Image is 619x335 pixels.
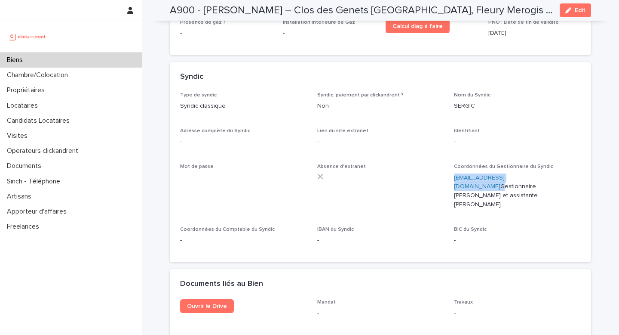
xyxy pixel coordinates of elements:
[3,132,34,140] p: Visites
[180,279,263,289] h2: Documents liés au Bien
[454,128,480,133] span: Identifiant
[575,7,585,13] span: Edit
[317,102,444,111] p: Non
[454,164,553,169] span: Coordonnées du Gestionnaire du Syndic
[180,128,250,133] span: Adresse complète du Syndic
[3,147,85,155] p: Operateurs clickandrent
[7,28,49,45] img: UCB0brd3T0yccxBKYDjQ
[317,128,368,133] span: Lien du site extranet
[488,20,559,25] span: PNO : Date de fin de validité
[317,137,444,146] p: -
[3,86,52,94] p: Propriétaires
[454,102,581,111] p: SERGIC
[454,236,581,245] p: -
[180,227,275,232] span: Coordonnées du Comptable du Syndic
[454,137,581,146] p: -
[454,309,581,318] p: -
[3,177,67,186] p: Sinch - Téléphone
[283,29,375,38] p: -
[454,174,581,209] p: Gestionnaire [PERSON_NAME] et assistante [PERSON_NAME]
[180,102,307,111] p: Syndic classique
[560,3,591,17] button: Edit
[180,72,203,82] h2: Syndic
[454,227,487,232] span: BIC du Syndic
[3,102,45,110] p: Locataires
[180,164,214,169] span: Mot de passe
[180,236,307,245] p: -
[170,4,553,17] h2: A900 - Joncs Marins – Clos des Genets rue de la Coulée Verte, Fleury Merogis 91700
[3,208,74,216] p: Apporteur d'affaires
[317,300,336,305] span: Mandat
[180,93,217,98] span: Type de syndic
[454,300,473,305] span: Travaux
[187,303,227,309] span: Ouvrir le Drive
[180,29,273,38] p: -
[454,93,490,98] span: Nom du Syndic
[3,162,48,170] p: Documents
[3,117,77,125] p: Candidats Locataires
[317,309,444,318] p: -
[180,299,234,313] a: Ouvrir le Drive
[317,236,444,245] p: -
[180,137,307,146] p: -
[317,227,354,232] span: IBAN du Syndic
[317,93,404,98] span: Syndic: paiement par clickandrent ?
[180,174,307,183] p: -
[180,20,226,25] span: Présence de gaz ?
[317,164,366,169] span: Absence d'extranet
[454,175,505,190] a: [EMAIL_ADDRESS][DOMAIN_NAME]
[3,56,30,64] p: Biens
[3,71,75,79] p: Chambre/Colocation
[3,192,38,201] p: Artisans
[488,29,581,38] p: [DATE]
[386,19,450,33] a: Calcul diag à faire
[283,20,355,25] span: Installation intérieure de Gaz
[392,23,443,29] span: Calcul diag à faire
[3,223,46,231] p: Freelances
